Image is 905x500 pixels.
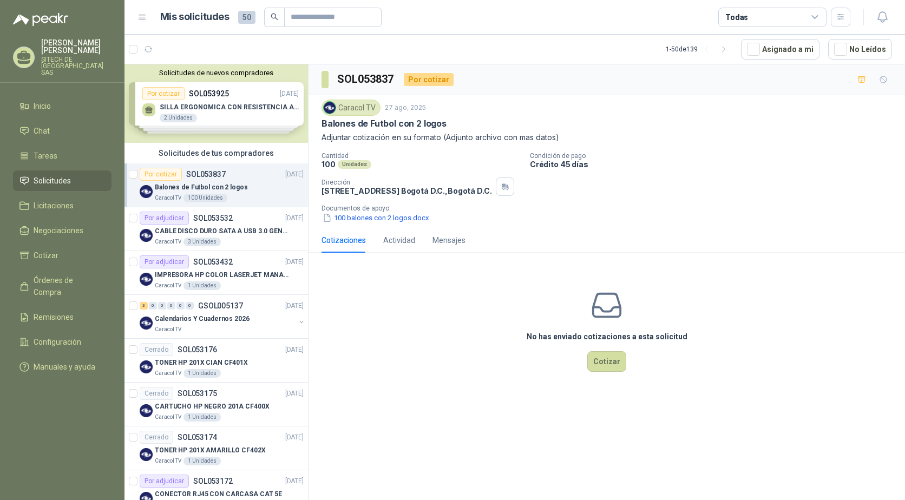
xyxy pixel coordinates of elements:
[140,343,173,356] div: Cerrado
[285,213,304,223] p: [DATE]
[322,234,366,246] div: Cotizaciones
[193,258,233,266] p: SOL053432
[186,170,226,178] p: SOL053837
[285,169,304,180] p: [DATE]
[140,431,173,444] div: Cerrado
[338,160,371,169] div: Unidades
[155,325,181,334] p: Caracol TV
[183,369,221,378] div: 1 Unidades
[140,255,189,268] div: Por adjudicar
[725,11,748,23] div: Todas
[186,302,194,310] div: 0
[385,103,426,113] p: 27 ago, 2025
[322,212,430,223] button: 100 balones con 2 logos.docx
[155,413,181,422] p: Caracol TV
[178,390,217,397] p: SOL053175
[140,229,153,242] img: Company Logo
[13,220,112,241] a: Negociaciones
[167,302,175,310] div: 0
[155,402,270,412] p: CARTUCHO HP NEGRO 201A CF400X
[155,314,250,324] p: Calendarios Y Cuadernos 2026
[383,234,415,246] div: Actividad
[176,302,185,310] div: 0
[13,357,112,377] a: Manuales y ayuda
[34,336,81,348] span: Configuración
[530,160,901,169] p: Crédito 45 días
[140,212,189,225] div: Por adjudicar
[155,445,266,456] p: TONER HP 201X AMARILLO CF402X
[34,225,83,236] span: Negociaciones
[155,489,282,499] p: CONECTOR RJ45 CON CARCASA CAT 5E
[34,249,58,261] span: Cotizar
[129,69,304,77] button: Solicitudes de nuevos compradores
[149,302,157,310] div: 0
[155,182,248,193] p: Balones de Futbol con 2 logos
[322,152,521,160] p: Cantidad
[322,179,491,186] p: Dirección
[527,331,687,343] h3: No has enviado cotizaciones a esta solicitud
[124,426,308,470] a: CerradoSOL053174[DATE] Company LogoTONER HP 201X AMARILLO CF402XCaracol TV1 Unidades
[285,301,304,311] p: [DATE]
[285,432,304,443] p: [DATE]
[183,281,221,290] div: 1 Unidades
[587,351,626,372] button: Cotizar
[124,383,308,426] a: CerradoSOL053175[DATE] Company LogoCARTUCHO HP NEGRO 201A CF400XCaracol TV1 Unidades
[34,274,101,298] span: Órdenes de Compra
[34,361,95,373] span: Manuales y ayuda
[322,131,892,143] p: Adjuntar cotización en su formato (Adjunto archivo con mas datos)
[13,270,112,302] a: Órdenes de Compra
[13,121,112,141] a: Chat
[178,346,217,353] p: SOL053176
[13,13,68,26] img: Logo peakr
[140,317,153,330] img: Company Logo
[34,100,51,112] span: Inicio
[41,56,112,76] p: SITECH DE [GEOGRAPHIC_DATA] SAS
[13,146,112,166] a: Tareas
[193,214,233,222] p: SOL053532
[155,281,181,290] p: Caracol TV
[124,143,308,163] div: Solicitudes de tus compradores
[530,152,901,160] p: Condición de pago
[155,457,181,465] p: Caracol TV
[183,457,221,465] div: 1 Unidades
[178,433,217,441] p: SOL053174
[158,302,166,310] div: 0
[140,448,153,461] img: Company Logo
[155,270,290,280] p: IMPRESORA HP COLOR LASERJET MANAGED E45028DN
[140,387,173,400] div: Cerrado
[140,168,182,181] div: Por cotizar
[124,339,308,383] a: CerradoSOL053176[DATE] Company LogoTONER HP 201X CIAN CF401XCaracol TV1 Unidades
[13,245,112,266] a: Cotizar
[666,41,732,58] div: 1 - 50 de 139
[34,200,74,212] span: Licitaciones
[193,477,233,485] p: SOL053172
[124,207,308,251] a: Por adjudicarSOL053532[DATE] Company LogoCABLE DISCO DURO SATA A USB 3.0 GENERICOCaracol TV3 Unid...
[124,64,308,143] div: Solicitudes de nuevos compradoresPor cotizarSOL053925[DATE] SILLA ERGONOMICA CON RESISTENCIA A 15...
[155,194,181,202] p: Caracol TV
[271,13,278,21] span: search
[13,195,112,216] a: Licitaciones
[183,413,221,422] div: 1 Unidades
[322,205,901,212] p: Documentos de apoyo
[238,11,255,24] span: 50
[124,163,308,207] a: Por cotizarSOL053837[DATE] Company LogoBalones de Futbol con 2 logosCaracol TV100 Unidades
[41,39,112,54] p: [PERSON_NAME] [PERSON_NAME]
[155,358,248,368] p: TONER HP 201X CIAN CF401X
[13,170,112,191] a: Solicitudes
[198,302,243,310] p: GSOL005137
[13,96,112,116] a: Inicio
[322,186,491,195] p: [STREET_ADDRESS] Bogotá D.C. , Bogotá D.C.
[34,175,71,187] span: Solicitudes
[322,160,336,169] p: 100
[741,39,819,60] button: Asignado a mi
[34,125,50,137] span: Chat
[155,369,181,378] p: Caracol TV
[140,273,153,286] img: Company Logo
[140,302,148,310] div: 3
[34,150,57,162] span: Tareas
[160,9,229,25] h1: Mis solicitudes
[140,299,306,334] a: 3 0 0 0 0 0 GSOL005137[DATE] Company LogoCalendarios Y Cuadernos 2026Caracol TV
[337,71,395,88] h3: SOL053837
[285,476,304,486] p: [DATE]
[140,185,153,198] img: Company Logo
